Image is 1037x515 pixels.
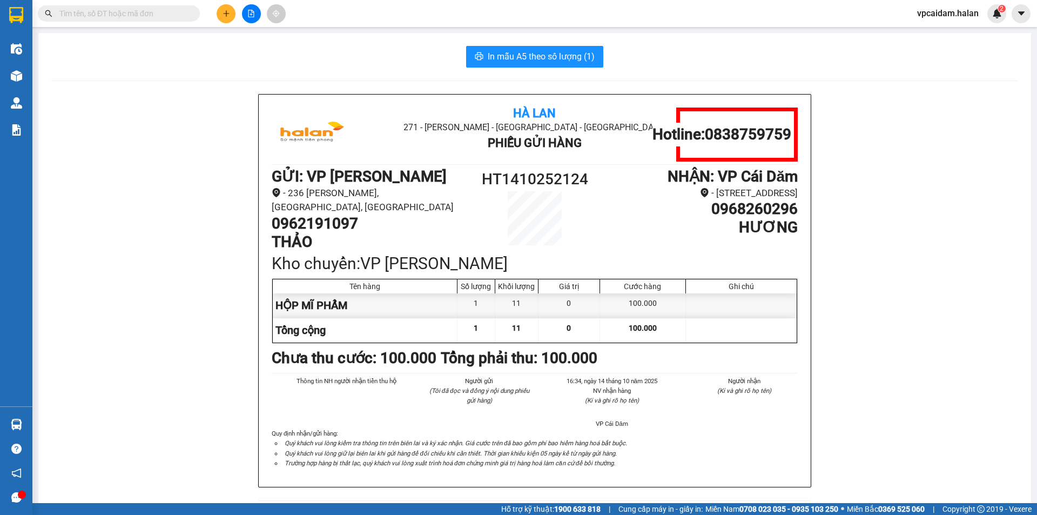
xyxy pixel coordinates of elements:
[272,10,280,17] span: aim
[601,186,798,200] li: - [STREET_ADDRESS]
[717,387,771,394] i: (Kí và ghi rõ họ tên)
[495,293,538,318] div: 11
[426,376,533,386] li: Người gửi
[11,492,22,503] span: message
[652,125,791,144] h1: Hotline: 0838759759
[668,168,798,185] b: NHẬN : VP Cái Dăm
[739,505,838,513] strong: 0708 023 035 - 0935 103 250
[691,376,798,386] li: Người nhận
[11,419,22,430] img: warehouse-icon
[488,136,582,150] b: Phiếu Gửi Hàng
[457,293,495,318] div: 1
[242,4,261,23] button: file-add
[223,10,230,17] span: plus
[618,503,703,515] span: Cung cấp máy in - giấy in:
[272,168,447,185] b: GỬI : VP [PERSON_NAME]
[272,108,353,162] img: logo.jpg
[609,503,610,515] span: |
[101,26,452,40] li: 271 - [PERSON_NAME] - [GEOGRAPHIC_DATA] - [GEOGRAPHIC_DATA]
[474,324,478,332] span: 1
[14,73,129,91] b: GỬI : VP Cái Dăm
[488,50,595,63] span: In mẫu A5 theo số lượng (1)
[14,14,95,68] img: logo.jpg
[475,52,483,62] span: printer
[501,503,601,515] span: Hỗ trợ kỹ thuật:
[601,200,798,218] h1: 0968260296
[498,282,535,291] div: Khối lượng
[558,376,665,386] li: 16:34, ngày 14 tháng 10 năm 2025
[272,188,281,197] span: environment
[603,282,683,291] div: Cước hàng
[285,439,627,447] i: Quý khách vui lòng kiểm tra thông tin trên biên lai và ký xác nhận. Giá cước trên đã bao gồm phí ...
[933,503,934,515] span: |
[600,293,686,318] div: 100.000
[9,7,23,23] img: logo-vxr
[285,450,617,457] i: Quý khách vui lòng giữ lại biên lai khi gửi hàng để đối chiếu khi cần thiết. Thời gian khiếu kiện...
[11,124,22,136] img: solution-icon
[11,444,22,454] span: question-circle
[267,4,286,23] button: aim
[1016,9,1026,18] span: caret-down
[441,349,597,367] b: Tổng phải thu: 100.000
[217,4,235,23] button: plus
[466,46,603,68] button: printerIn mẫu A5 theo số lượng (1)
[59,8,187,19] input: Tìm tên, số ĐT hoặc mã đơn
[908,6,987,20] span: vpcaidam.halan
[629,324,657,332] span: 100.000
[841,507,844,511] span: ⚪️
[11,70,22,82] img: warehouse-icon
[998,5,1006,12] sup: 2
[513,106,556,120] b: Hà Lan
[359,121,710,134] li: 271 - [PERSON_NAME] - [GEOGRAPHIC_DATA] - [GEOGRAPHIC_DATA]
[847,503,925,515] span: Miền Bắc
[878,505,925,513] strong: 0369 525 060
[272,251,798,276] div: Kho chuyển: VP [PERSON_NAME]
[541,282,597,291] div: Giá trị
[977,505,985,513] span: copyright
[45,10,52,17] span: search
[1012,4,1031,23] button: caret-down
[705,503,838,515] span: Miền Nam
[1000,5,1004,12] span: 2
[275,324,326,337] span: Tổng cộng
[558,419,665,429] li: VP Cái Dăm
[272,215,469,233] h1: 0962191097
[429,387,529,404] i: (Tôi đã đọc và đồng ý nội dung phiếu gửi hàng)
[558,386,665,396] li: NV nhận hàng
[272,349,436,367] b: Chưa thu cước : 100.000
[460,282,492,291] div: Số lượng
[285,459,615,467] i: Trường hợp hàng bị thất lạc, quý khách vui lòng xuất trình hoá đơn chứng minh giá trị hàng hoá là...
[538,293,600,318] div: 0
[272,233,469,251] h1: THẢO
[689,282,794,291] div: Ghi chú
[293,376,400,386] li: Thông tin NH người nhận tiền thu hộ
[469,168,601,191] h1: HT1410252124
[247,10,255,17] span: file-add
[11,468,22,478] span: notification
[512,324,521,332] span: 11
[272,186,469,215] li: - 236 [PERSON_NAME], [GEOGRAPHIC_DATA], [GEOGRAPHIC_DATA]
[700,188,709,197] span: environment
[585,397,639,404] i: (Kí và ghi rõ họ tên)
[272,429,798,467] div: Quy định nhận/gửi hàng :
[273,293,457,318] div: HỘP MĨ PHẨM
[601,218,798,237] h1: HƯƠNG
[992,9,1002,18] img: icon-new-feature
[554,505,601,513] strong: 1900 633 818
[11,97,22,109] img: warehouse-icon
[11,43,22,55] img: warehouse-icon
[275,282,454,291] div: Tên hàng
[567,324,571,332] span: 0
